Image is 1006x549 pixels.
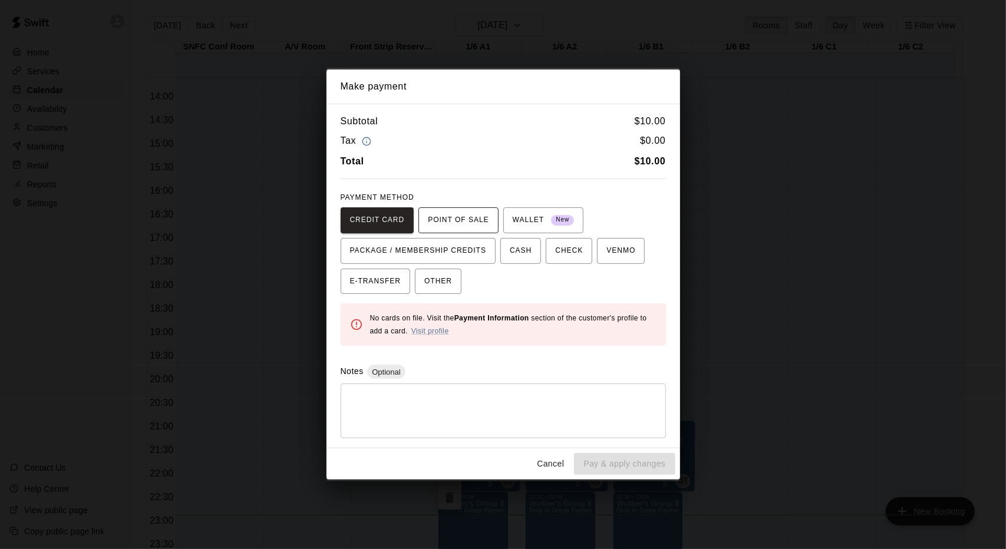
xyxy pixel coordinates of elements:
[428,211,489,230] span: POINT OF SALE
[418,207,498,233] button: POINT OF SALE
[454,314,529,322] b: Payment Information
[606,242,635,260] span: VENMO
[635,114,666,129] h6: $ 10.00
[350,242,487,260] span: PACKAGE / MEMBERSHIP CREDITS
[503,207,584,233] button: WALLET New
[341,133,375,149] h6: Tax
[411,327,449,335] a: Visit profile
[341,114,378,129] h6: Subtotal
[546,238,592,264] button: CHECK
[341,207,414,233] button: CREDIT CARD
[326,70,680,104] h2: Make payment
[370,314,647,335] span: No cards on file. Visit the section of the customer's profile to add a card.
[341,193,414,201] span: PAYMENT METHOD
[341,156,364,166] b: Total
[551,212,574,228] span: New
[341,238,496,264] button: PACKAGE / MEMBERSHIP CREDITS
[350,272,401,291] span: E-TRANSFER
[424,272,452,291] span: OTHER
[510,242,532,260] span: CASH
[532,453,569,475] button: Cancel
[500,238,541,264] button: CASH
[640,133,665,149] h6: $ 0.00
[597,238,645,264] button: VENMO
[415,269,461,295] button: OTHER
[635,156,666,166] b: $ 10.00
[350,211,405,230] span: CREDIT CARD
[341,269,411,295] button: E-TRANSFER
[341,366,364,376] label: Notes
[555,242,583,260] span: CHECK
[513,211,575,230] span: WALLET
[367,368,405,376] span: Optional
